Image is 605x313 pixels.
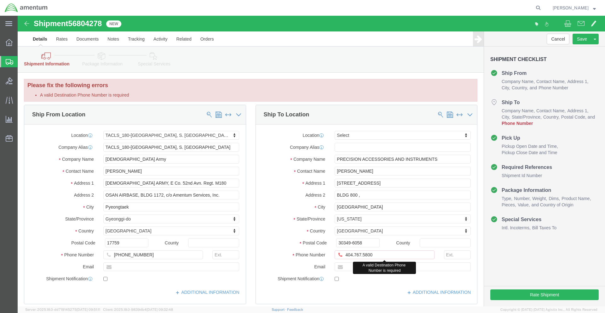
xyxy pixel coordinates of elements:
span: [DATE] 09:32:48 [147,308,173,311]
span: [DATE] 09:51:11 [77,308,100,311]
span: Client: 2025.18.0-9839db4 [103,308,173,311]
span: Server: 2025.18.0-dd719145275 [25,308,100,311]
a: Support [272,308,287,311]
button: [PERSON_NAME] [552,4,596,12]
img: logo [4,3,48,13]
a: Feedback [287,308,303,311]
span: Copyright © [DATE]-[DATE] Agistix Inc., All Rights Reserved [500,307,597,312]
iframe: FS Legacy Container [18,16,605,306]
span: Andrew Shanks [553,4,589,11]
